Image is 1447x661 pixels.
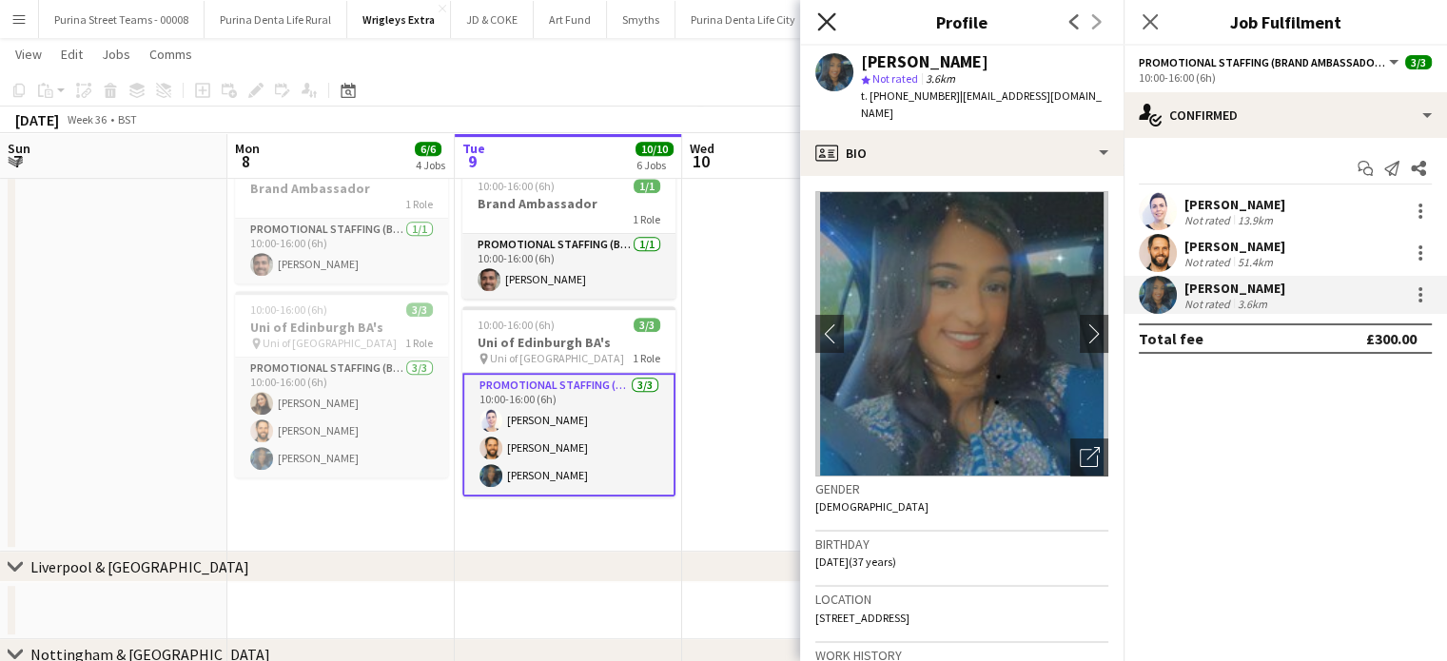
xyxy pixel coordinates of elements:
app-card-role: Promotional Staffing (Brand Ambassadors)1/110:00-16:00 (6h)[PERSON_NAME] [462,234,675,299]
div: Confirmed [1124,92,1447,138]
div: [DATE] [15,110,59,129]
span: 10:00-16:00 (6h) [478,179,555,193]
app-card-role: Promotional Staffing (Brand Ambassadors)3/310:00-16:00 (6h)[PERSON_NAME][PERSON_NAME][PERSON_NAME] [235,358,448,477]
h3: Profile [800,10,1124,34]
div: [PERSON_NAME] [861,53,988,70]
span: 1/1 [634,179,660,193]
span: 10 [687,150,714,172]
div: 3.6km [1234,297,1271,311]
span: Uni of [GEOGRAPHIC_DATA] [263,336,397,350]
h3: Job Fulfilment [1124,10,1447,34]
span: View [15,46,42,63]
span: 3/3 [406,302,433,317]
div: 4 Jobs [416,158,445,172]
span: 3.6km [922,71,959,86]
div: 6 Jobs [636,158,673,172]
button: Purina Street Teams - 00008 [39,1,205,38]
span: 7 [5,150,30,172]
button: Promotional Staffing (Brand Ambassadors) [1139,55,1401,69]
div: [PERSON_NAME] [1184,238,1285,255]
span: 10:00-16:00 (6h) [478,318,555,332]
span: Wed [690,140,714,157]
div: 10:00-16:00 (6h) [1139,70,1432,85]
span: 1 Role [405,197,433,211]
span: Mon [235,140,260,157]
div: 13.9km [1234,213,1277,227]
h3: Brand Ambassador [235,180,448,197]
h3: Uni of Edinburgh BA's [462,334,675,351]
span: Not rated [872,71,918,86]
button: Smyths [607,1,675,38]
div: BST [118,112,137,126]
span: 9 [460,150,485,172]
a: Comms [142,42,200,67]
a: View [8,42,49,67]
div: [PERSON_NAME] [1184,196,1285,213]
a: Jobs [94,42,138,67]
span: Jobs [102,46,130,63]
div: Not rated [1184,297,1234,311]
img: Crew avatar or photo [815,191,1108,476]
span: [DATE] (37 years) [815,554,896,569]
div: 51.4km [1234,255,1277,269]
span: Uni of [GEOGRAPHIC_DATA] [490,351,624,365]
span: 6/6 [415,142,441,156]
app-job-card: 10:00-16:00 (6h)3/3Uni of Edinburgh BA's Uni of [GEOGRAPHIC_DATA]1 RolePromotional Staffing (Bran... [462,306,675,496]
app-job-card: 10:00-16:00 (6h)1/1Brand Ambassador1 RolePromotional Staffing (Brand Ambassadors)1/110:00-16:00 (... [462,167,675,299]
app-card-role: Promotional Staffing (Brand Ambassadors)1/110:00-16:00 (6h)[PERSON_NAME] [235,219,448,283]
button: JD & COKE [451,1,534,38]
span: 1 Role [633,212,660,226]
span: [DEMOGRAPHIC_DATA] [815,499,929,514]
span: | [EMAIL_ADDRESS][DOMAIN_NAME] [861,88,1102,120]
span: Sun [8,140,30,157]
div: Not rated [1184,255,1234,269]
a: Edit [53,42,90,67]
span: 3/3 [634,318,660,332]
span: Promotional Staffing (Brand Ambassadors) [1139,55,1386,69]
app-job-card: 10:00-16:00 (6h)3/3Uni of Edinburgh BA's Uni of [GEOGRAPHIC_DATA]1 RolePromotional Staffing (Bran... [235,291,448,477]
app-job-card: 10:00-16:00 (6h)1/1Brand Ambassador1 RolePromotional Staffing (Brand Ambassadors)1/110:00-16:00 (... [235,152,448,283]
div: Liverpool & [GEOGRAPHIC_DATA] [30,557,249,576]
span: 10/10 [636,142,674,156]
h3: Gender [815,480,1108,497]
span: Edit [61,46,83,63]
span: t. [PHONE_NUMBER] [861,88,960,103]
h3: Brand Ambassador [462,195,675,212]
div: Open photos pop-in [1070,438,1108,476]
span: 10:00-16:00 (6h) [250,302,327,317]
span: 1 Role [405,336,433,350]
span: 1 Role [633,351,660,365]
h3: Location [815,591,1108,608]
h3: Birthday [815,535,1108,553]
span: 3/3 [1405,55,1432,69]
button: Wrigleys Extra [347,1,451,38]
h3: Uni of Edinburgh BA's [235,319,448,336]
div: Total fee [1139,329,1203,348]
span: Week 36 [63,112,110,126]
div: £300.00 [1366,329,1417,348]
div: Bio [800,130,1124,176]
app-card-role: Promotional Staffing (Brand Ambassadors)3/310:00-16:00 (6h)[PERSON_NAME][PERSON_NAME][PERSON_NAME] [462,373,675,496]
span: Tue [462,140,485,157]
span: 8 [232,150,260,172]
div: [PERSON_NAME] [1184,280,1285,297]
div: Not rated [1184,213,1234,227]
span: Comms [149,46,192,63]
button: Purina Denta Life City [675,1,811,38]
button: Purina Denta Life Rural [205,1,347,38]
span: [STREET_ADDRESS] [815,611,909,625]
button: Art Fund [534,1,607,38]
